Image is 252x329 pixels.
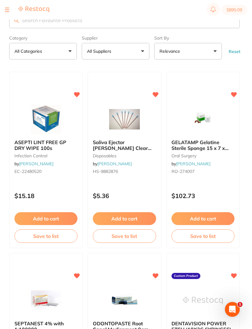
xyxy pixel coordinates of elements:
[14,169,41,174] span: EC-22480520
[171,161,211,166] span: by
[171,273,200,279] label: Custom Product
[104,104,144,135] img: Saliva Ejector HENRY SCHEIN Clear with Blue Tip 15cm Pk100
[227,49,242,54] button: Reset
[87,48,114,54] p: All Suppliers
[171,140,234,151] b: GELATAMP Gelatine Sterile Sponge 15 x 7 x 7mm Tub of 50
[183,104,223,135] img: GELATAMP Gelatine Sterile Sponge 15 x 7 x 7mm Tub of 50
[93,139,154,157] span: Saliva Ejector [PERSON_NAME] Clear with Blue Tip 15cm Pk100
[171,212,234,225] button: Add to cart
[238,302,242,307] span: 1
[26,285,66,316] img: SEPTANEST 4% with 1:100000 adrenalin 2.2ml 2xBox 50 GOLD
[171,192,234,199] p: $102.73
[26,104,66,135] img: ASEPTI LINT FREE GP DRY WIPE 100s
[171,169,195,174] span: RO-274007
[93,161,132,166] span: by
[9,43,77,59] button: All Categories
[154,43,222,59] button: Relevance
[14,161,53,166] span: by
[14,140,77,151] b: ASEPTI LINT FREE GP DRY WIPE 100s
[104,285,144,316] img: ODONTOPASTE Root Canal Medicament 8gm Tube
[82,43,149,59] button: All Suppliers
[171,153,234,158] small: oral surgery
[14,48,45,54] p: All Categories
[9,12,240,28] input: Search Favourite Products
[82,36,149,40] label: Supplier
[93,192,156,199] p: $5.36
[93,229,156,243] button: Save to list
[14,229,77,243] button: Save to list
[171,139,229,157] span: GELATAMP Gelatine Sterile Sponge 15 x 7 x 7mm Tub of 50
[14,139,66,151] span: ASEPTI LINT FREE GP DRY WIPE 100s
[222,5,247,15] button: $895.09
[14,192,77,199] p: $15.18
[93,212,156,225] button: Add to cart
[9,36,77,40] label: Category
[159,48,183,54] p: Relevance
[18,6,49,13] img: Restocq Logo
[14,212,77,225] button: Add to cart
[154,36,222,40] label: Sort By
[225,302,240,317] iframe: Intercom live chat
[176,161,211,166] a: [PERSON_NAME]
[97,161,132,166] a: [PERSON_NAME]
[18,6,49,13] a: Restocq Logo
[93,169,118,174] span: HS-9882876
[93,153,156,158] small: disposables
[93,140,156,151] b: Saliva Ejector HENRY SCHEIN Clear with Blue Tip 15cm Pk100
[171,229,234,243] button: Save to list
[183,285,223,316] img: DENTAVISION POWER ETCH (10X3G SYRINGES)
[14,153,77,158] small: infection control
[19,161,53,166] a: [PERSON_NAME]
